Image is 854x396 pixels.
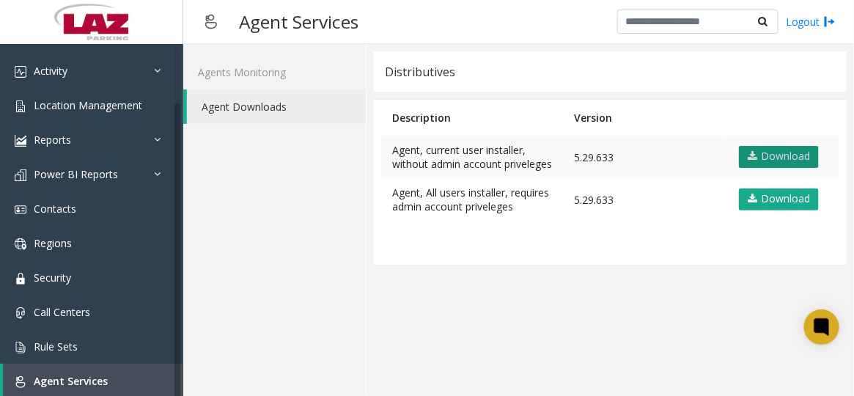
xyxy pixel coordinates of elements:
h3: Agent Services [232,4,366,40]
td: Agent, All users installer, requires admin account priveleges [381,178,563,221]
span: Regions [34,236,72,250]
span: Power BI Reports [34,167,118,181]
img: 'icon' [15,66,26,78]
span: Activity [34,64,67,78]
a: Logout [786,14,836,29]
img: 'icon' [15,135,26,147]
th: Version [563,100,726,136]
span: Reports [34,133,71,147]
img: 'icon' [15,376,26,388]
td: Agent, current user installer, without admin account priveleges [381,136,563,178]
img: 'icon' [15,273,26,285]
span: Security [34,271,71,285]
img: 'icon' [15,342,26,353]
th: Description [381,100,563,136]
img: pageIcon [198,4,224,40]
a: Agent Downloads [187,89,366,124]
span: Call Centers [34,305,90,319]
a: Download [739,188,819,210]
img: 'icon' [15,100,26,112]
img: 'icon' [15,169,26,181]
span: Location Management [34,98,142,112]
span: Rule Sets [34,340,78,353]
td: 5.29.633 [563,178,726,221]
span: Agent Services [34,374,108,388]
a: Agents Monitoring [183,55,366,89]
img: 'icon' [15,307,26,319]
img: 'icon' [15,204,26,216]
span: Contacts [34,202,76,216]
img: 'icon' [15,238,26,250]
img: logout [824,14,836,29]
a: Download [739,146,819,168]
td: 5.29.633 [563,136,726,178]
div: Distributives [385,62,455,81]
